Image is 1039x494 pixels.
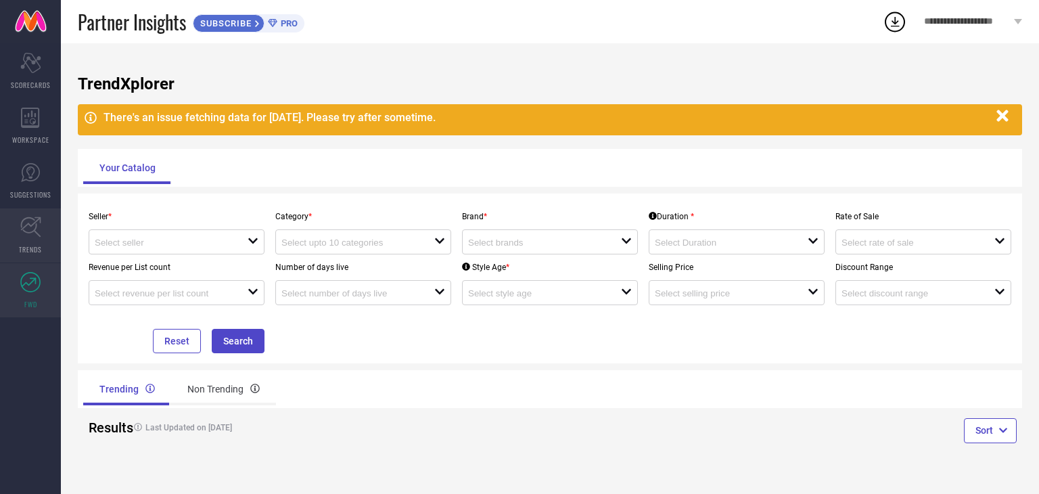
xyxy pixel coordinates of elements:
[95,238,232,248] input: Select seller
[462,263,509,272] div: Style Age
[89,263,264,272] p: Revenue per List count
[24,299,37,309] span: FWD
[649,263,825,272] p: Selling Price
[275,212,451,221] p: Category
[841,288,979,298] input: Select discount range
[171,373,276,405] div: Non Trending
[193,18,255,28] span: SUBSCRIBE
[78,8,186,36] span: Partner Insights
[11,80,51,90] span: SCORECARDS
[649,212,694,221] div: Duration
[281,238,419,248] input: Select upto 10 categories
[83,152,172,184] div: Your Catalog
[835,212,1011,221] p: Rate of Sale
[19,244,42,254] span: TRENDS
[212,329,264,353] button: Search
[841,238,979,248] input: Select rate of sale
[462,212,638,221] p: Brand
[193,11,304,32] a: SUBSCRIBEPRO
[153,329,201,353] button: Reset
[964,418,1017,443] button: Sort
[655,288,792,298] input: Select selling price
[835,263,1011,272] p: Discount Range
[83,373,171,405] div: Trending
[89,212,264,221] p: Seller
[655,238,792,248] input: Select Duration
[468,238,605,248] input: Select brands
[89,420,116,436] h2: Results
[883,9,907,34] div: Open download list
[275,263,451,272] p: Number of days live
[468,288,605,298] input: Select style age
[281,288,419,298] input: Select number of days live
[95,288,232,298] input: Select revenue per list count
[277,18,298,28] span: PRO
[103,111,990,124] div: There's an issue fetching data for [DATE]. Please try after sometime.
[127,423,501,432] h4: Last Updated on [DATE]
[12,135,49,145] span: WORKSPACE
[78,74,1022,93] h1: TrendXplorer
[10,189,51,200] span: SUGGESTIONS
